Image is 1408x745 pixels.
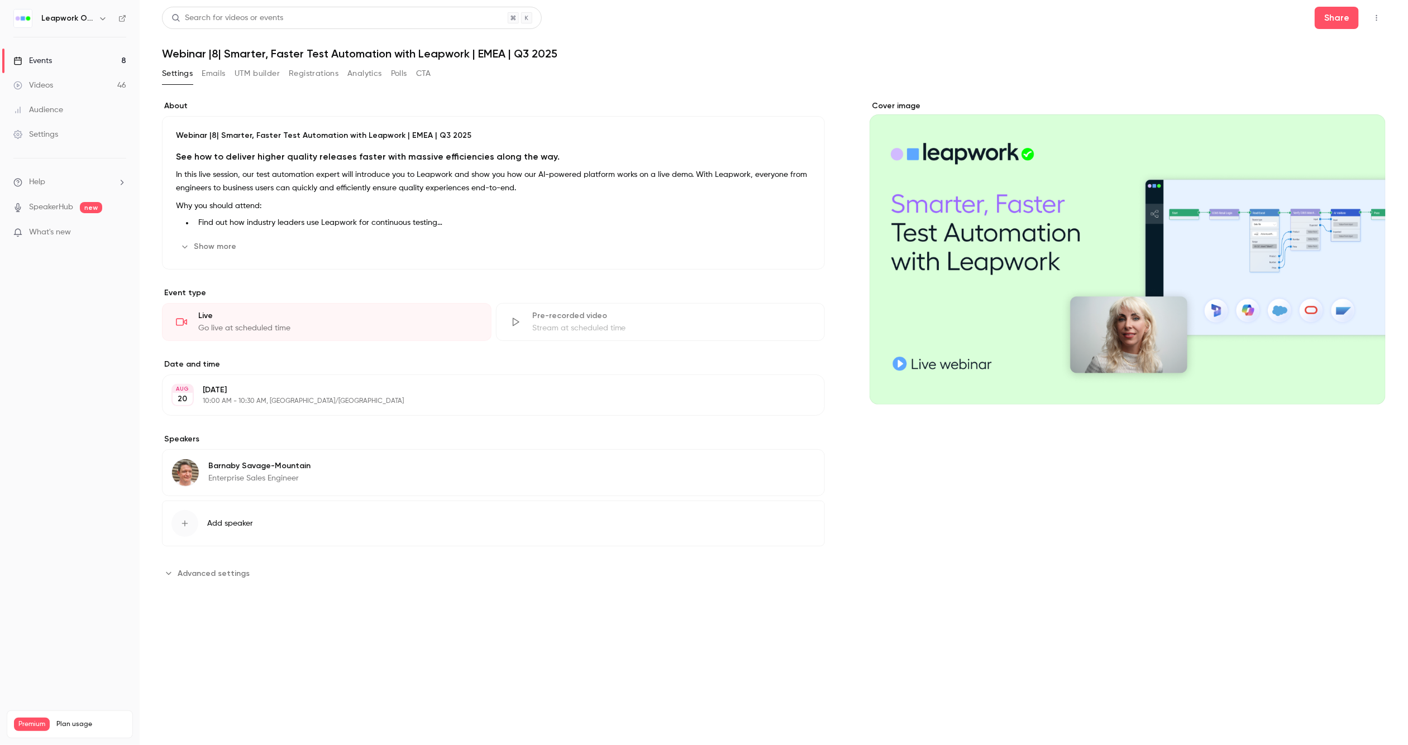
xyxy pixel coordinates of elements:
div: Videos [13,80,53,91]
span: new [80,202,102,213]
p: Webinar |8| Smarter, Faster Test Automation with Leapwork | EMEA | Q3 2025 [176,130,811,141]
div: AUG [173,385,193,393]
span: Premium [14,718,50,731]
span: Advanced settings [178,568,250,579]
p: Enterprise Sales Engineer [208,473,311,484]
li: help-dropdown-opener [13,176,126,188]
label: Speakers [162,434,825,445]
p: Barnaby Savage-Mountain [208,460,311,472]
div: Events [13,55,52,66]
iframe: Noticeable Trigger [113,228,126,238]
button: Show more [176,238,243,256]
span: Help [29,176,45,188]
img: Leapwork Online Event [14,9,32,27]
h2: See how to deliver higher quality releases faster with massive efficiencies along the way. [176,150,811,164]
h1: Webinar |8| Smarter, Faster Test Automation with Leapwork | EMEA | Q3 2025 [162,47,1386,60]
button: Settings [162,65,193,83]
label: About [162,100,825,112]
button: UTM builder [235,65,280,83]
div: Settings [13,129,58,140]
button: Add speaker [162,501,825,546]
div: Pre-recorded video [532,310,812,321]
p: In this live session, our test automation expert will introduce you to Leapwork and show you how ... [176,168,811,195]
span: Plan usage [56,720,126,729]
div: Stream at scheduled time [532,323,812,334]
button: Emails [202,65,225,83]
section: Advanced settings [162,564,825,582]
section: Cover image [870,100,1386,405]
button: Analytics [347,65,382,83]
h6: Leapwork Online Event [41,13,94,24]
div: Pre-recorded videoStream at scheduled time [496,303,825,341]
span: Add speaker [207,518,253,529]
a: SpeakerHub [29,201,73,213]
button: Advanced settings [162,564,256,582]
div: Go live at scheduled time [198,323,478,334]
button: Polls [391,65,407,83]
p: 10:00 AM - 10:30 AM, [GEOGRAPHIC_DATA]/[GEOGRAPHIC_DATA] [203,397,766,406]
button: Share [1315,7,1359,29]
label: Date and time [162,359,825,370]
p: Event type [162,287,825,299]
p: [DATE] [203,384,766,396]
p: 20 [178,393,188,405]
button: CTA [416,65,431,83]
div: LiveGo live at scheduled time [162,303,491,341]
span: What's new [29,227,71,238]
div: Search for videos or events [171,12,283,24]
label: Cover image [870,100,1386,112]
p: Why you should attend: [176,199,811,213]
div: Audience [13,104,63,116]
img: Barnaby Savage-Mountain [172,459,199,486]
li: Find out how industry leaders use Leapwork for continuous testing [194,217,811,229]
button: Registrations [289,65,338,83]
div: Barnaby Savage-Mountain Barnaby Savage-MountainEnterprise Sales Engineer [162,449,825,496]
div: Live [198,310,478,321]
